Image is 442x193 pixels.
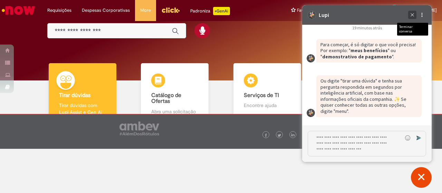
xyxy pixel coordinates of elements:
a: Catálogo de Ofertas Abra uma solicitação [129,63,221,123]
img: logo_footer_linkedin.png [291,133,295,137]
span: Despesas Corporativas [82,7,130,14]
img: logo_footer_ambev_rotulo_gray.png [119,122,159,135]
button: Fechar conversa de suporte [411,167,432,188]
a: Serviços de TI Encontre ajuda [221,63,314,123]
div: Padroniza [190,7,230,15]
p: Encontre ajuda [244,102,291,109]
b: Tirar dúvidas [59,92,90,99]
iframe: Suporte do Bate-Papo [302,5,432,162]
b: Serviços de TI [244,92,279,99]
span: More [140,7,151,14]
img: logo_footer_facebook.png [264,134,268,137]
p: Abra uma solicitação [151,108,198,115]
img: ServiceNow [1,3,36,17]
a: Tirar dúvidas Tirar dúvidas com Lupi Assist e Gen Ai [36,63,129,123]
p: +GenAi [213,7,230,15]
span: Favoritos [297,7,316,14]
b: Catálogo de Ofertas [151,92,181,105]
img: click_logo_yellow_360x200.png [161,5,180,15]
span: Requisições [47,7,71,14]
img: logo_footer_twitter.png [278,134,281,137]
p: Tirar dúvidas com Lupi Assist e Gen Ai [59,102,106,116]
